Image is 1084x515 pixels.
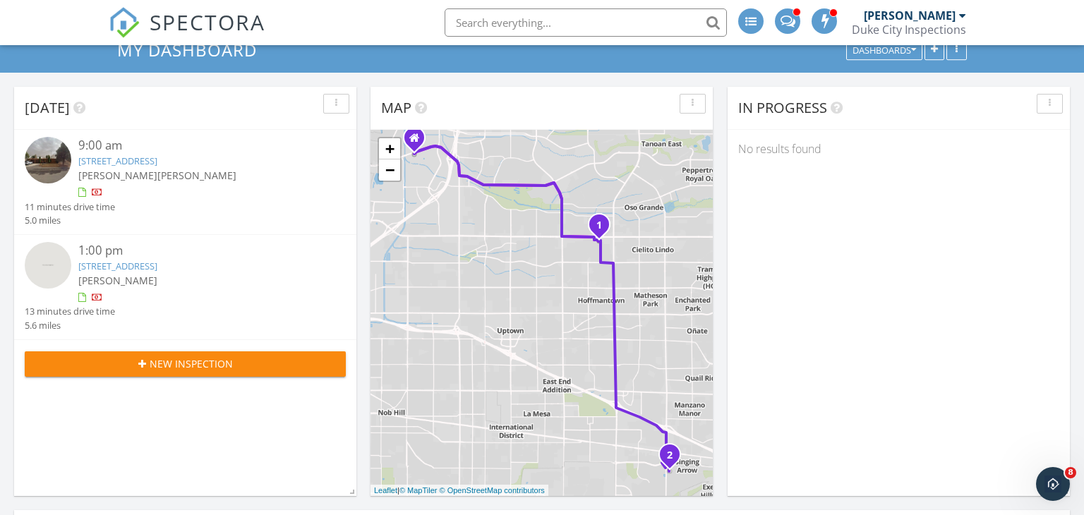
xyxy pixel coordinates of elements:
[379,159,400,181] a: Zoom out
[78,274,157,287] span: [PERSON_NAME]
[78,260,157,272] a: [STREET_ADDRESS]
[78,169,157,182] span: [PERSON_NAME]
[670,454,678,463] div: 612 Trading Post Trail SE, Albuquerque, NM 87123
[738,98,827,117] span: In Progress
[1065,467,1076,478] span: 8
[379,138,400,159] a: Zoom in
[381,98,411,117] span: Map
[25,214,115,227] div: 5.0 miles
[150,7,265,37] span: SPECTORA
[853,45,916,55] div: Dashboards
[599,224,608,233] div: 9316 Hilton Ave NE, Albuquerque, NM 87111
[78,242,319,260] div: 1:00 pm
[864,8,956,23] div: [PERSON_NAME]
[25,98,70,117] span: [DATE]
[445,8,727,37] input: Search everything...
[399,486,438,495] a: © MapTiler
[25,200,115,214] div: 11 minutes drive time
[596,221,602,231] i: 1
[667,451,673,461] i: 2
[25,137,71,183] img: streetview
[78,137,319,154] div: 9:00 am
[78,154,157,167] a: [STREET_ADDRESS]
[852,23,966,37] div: Duke City Inspections
[25,137,346,227] a: 9:00 am [STREET_ADDRESS] [PERSON_NAME][PERSON_NAME] 11 minutes drive time 5.0 miles
[728,130,1070,168] div: No results found
[109,19,265,49] a: SPECTORA
[109,7,140,38] img: The Best Home Inspection Software - Spectora
[25,305,115,318] div: 13 minutes drive time
[25,351,346,377] button: New Inspection
[157,169,236,182] span: [PERSON_NAME]
[414,138,423,146] div: 3700 Osuna Rd NE #514, Albuquerque NM 87109
[25,319,115,332] div: 5.6 miles
[846,40,922,60] button: Dashboards
[1036,467,1070,501] iframe: Intercom live chat
[374,486,397,495] a: Leaflet
[371,485,548,497] div: |
[25,242,71,289] img: streetview
[440,486,545,495] a: © OpenStreetMap contributors
[150,356,233,371] span: New Inspection
[25,242,346,332] a: 1:00 pm [STREET_ADDRESS] [PERSON_NAME] 13 minutes drive time 5.6 miles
